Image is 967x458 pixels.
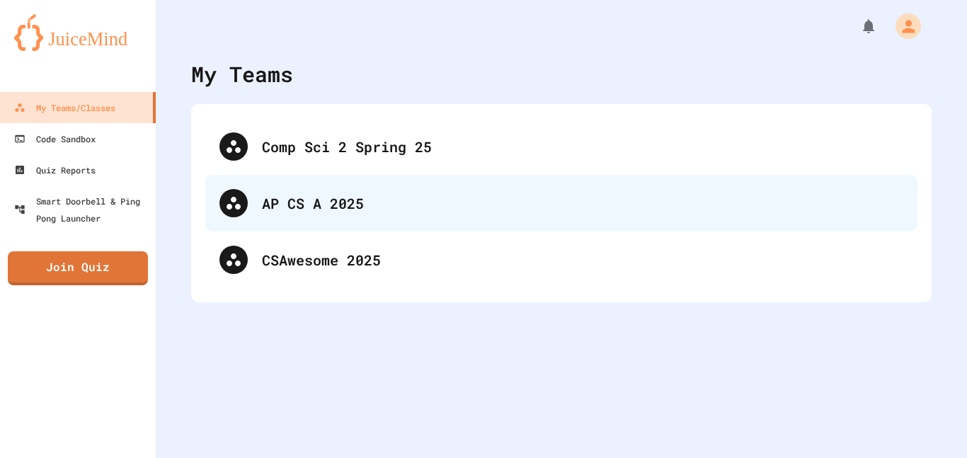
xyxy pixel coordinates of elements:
[262,136,903,157] div: Comp Sci 2 Spring 25
[14,130,96,147] div: Code Sandbox
[881,10,925,42] div: My Account
[8,251,148,285] a: Join Quiz
[14,193,150,227] div: Smart Doorbell & Ping Pong Launcher
[205,118,917,175] div: Comp Sci 2 Spring 25
[191,58,293,90] div: My Teams
[834,14,881,38] div: My Notifications
[205,175,917,231] div: AP CS A 2025
[14,14,142,51] img: logo-orange.svg
[14,161,96,178] div: Quiz Reports
[262,249,903,270] div: CSAwesome 2025
[205,231,917,288] div: CSAwesome 2025
[262,193,903,214] div: AP CS A 2025
[14,99,115,116] div: My Teams/Classes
